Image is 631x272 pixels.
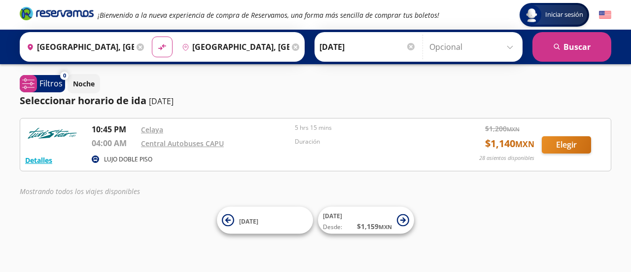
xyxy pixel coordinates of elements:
[20,6,94,21] i: Brand Logo
[295,123,444,132] p: 5 hrs 15 mins
[542,136,591,154] button: Elegir
[98,10,439,20] em: ¡Bienvenido a la nueva experiencia de compra de Reservamos, una forma más sencilla de comprar tus...
[357,221,392,232] span: $ 1,159
[429,35,518,59] input: Opcional
[104,155,152,164] p: LUJO DOBLE PISO
[379,223,392,231] small: MXN
[73,78,95,89] p: Noche
[23,35,134,59] input: Buscar Origen
[20,93,146,108] p: Seleccionar horario de ida
[323,223,342,232] span: Desde:
[319,35,416,59] input: Elegir Fecha
[92,137,136,149] p: 04:00 AM
[515,139,534,150] small: MXN
[20,187,140,196] em: Mostrando todos los viajes disponibles
[295,137,444,146] p: Duración
[68,74,100,93] button: Noche
[323,212,342,220] span: [DATE]
[599,9,611,21] button: English
[239,217,258,225] span: [DATE]
[479,154,534,162] p: 28 asientos disponibles
[141,139,224,148] a: Central Autobuses CAPU
[507,125,520,133] small: MXN
[25,123,79,143] img: RESERVAMOS
[63,72,66,80] span: 0
[141,125,163,134] a: Celaya
[25,155,52,165] button: Detalles
[532,32,611,62] button: Buscar
[217,207,313,234] button: [DATE]
[485,136,534,151] span: $ 1,140
[39,78,63,89] p: Filtros
[20,75,65,92] button: 0Filtros
[541,10,587,20] span: Iniciar sesión
[149,95,174,107] p: [DATE]
[178,35,289,59] input: Buscar Destino
[485,123,520,134] span: $ 1,200
[318,207,414,234] button: [DATE]Desde:$1,159MXN
[20,6,94,24] a: Brand Logo
[92,123,136,135] p: 10:45 PM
